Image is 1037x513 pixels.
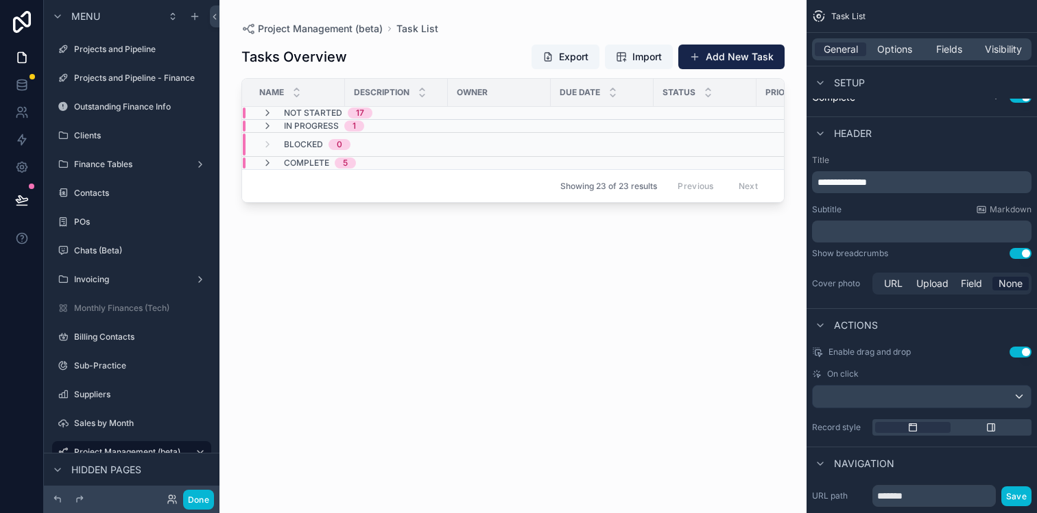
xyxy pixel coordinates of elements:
span: Header [834,127,872,140]
label: Monthly Finances (Tech) [74,303,208,314]
button: Done [183,490,214,510]
a: Projects and Pipeline [52,38,211,60]
a: Markdown [976,204,1032,215]
div: Show breadcrumbs [812,248,888,259]
label: Project Management (beta) [74,447,184,458]
a: POs [52,211,211,233]
span: Showing 23 of 23 results [560,181,657,192]
span: Upload [916,277,949,290]
div: 0 [337,139,342,150]
button: Save [1001,486,1032,506]
a: Suppliers [52,384,211,405]
div: 5 [343,158,348,168]
a: Finance Tables [52,153,211,175]
label: Finance Tables [74,159,189,170]
span: Markdown [990,204,1032,215]
a: Task List [396,22,438,36]
span: Due Date [560,87,600,98]
span: Visibility [985,42,1022,56]
span: Options [877,42,912,56]
span: Name [259,87,284,98]
span: None [999,277,1023,290]
h1: Tasks Overview [241,47,347,66]
label: Cover photo [812,278,867,289]
span: Fields [936,42,962,56]
span: Not Started [284,108,342,118]
div: 17 [356,108,364,118]
label: Suppliers [74,389,208,400]
a: Chats (Beta) [52,240,211,262]
a: Sub-Practice [52,355,211,377]
span: Actions [834,318,878,332]
span: Priority [765,87,804,98]
span: Blocked [284,139,323,150]
label: Billing Contacts [74,331,208,342]
a: Sales by Month [52,412,211,434]
label: Record style [812,422,867,433]
button: Export [532,45,599,69]
span: Enable drag and drop [829,347,911,358]
label: Sales by Month [74,418,208,429]
span: Navigation [834,457,894,471]
button: Add New Task [678,45,785,69]
span: Complete [284,158,329,168]
a: Project Management (beta) [52,441,211,463]
a: Outstanding Finance Info [52,96,211,118]
label: Invoicing [74,274,189,285]
span: Description [354,87,409,98]
span: URL [884,277,903,290]
label: Contacts [74,188,208,199]
span: Owner [457,87,488,98]
span: Task List [831,11,866,22]
span: Menu [71,10,100,23]
a: Clients [52,125,211,147]
span: In Progress [284,121,339,132]
label: Title [812,155,1032,166]
span: Hidden pages [71,463,141,477]
button: Import [605,45,673,69]
a: Projects and Pipeline - Finance [52,67,211,89]
a: Monthly Finances (Tech) [52,297,211,319]
a: Billing Contacts [52,326,211,348]
div: scrollable content [812,171,1032,193]
a: Project Management (beta) [241,22,383,36]
label: Projects and Pipeline - Finance [74,73,208,84]
a: Contacts [52,182,211,204]
div: 1 [353,121,356,132]
label: Chats (Beta) [74,245,208,256]
label: Subtitle [812,204,842,215]
span: Import [632,50,662,64]
label: URL path [812,490,867,501]
span: General [824,42,858,56]
span: Project Management (beta) [258,22,383,36]
span: On click [827,368,859,379]
label: POs [74,216,208,227]
span: Field [961,277,982,290]
div: scrollable content [812,221,1032,242]
label: Projects and Pipeline [74,44,208,55]
span: Setup [834,76,865,90]
label: Clients [74,130,208,141]
span: Status [663,87,695,98]
label: Sub-Practice [74,360,208,371]
a: Invoicing [52,268,211,290]
label: Outstanding Finance Info [74,101,208,112]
